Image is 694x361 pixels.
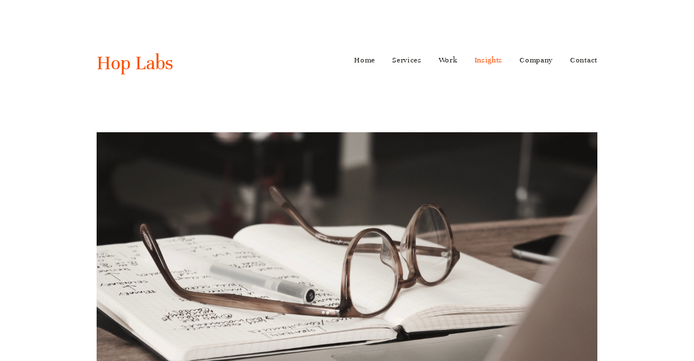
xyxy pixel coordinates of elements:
a: Services [392,51,422,69]
a: Work [439,51,458,69]
a: Insights [475,51,503,69]
a: Hop Labs [97,51,173,75]
a: Contact [570,51,597,69]
a: Company [520,51,553,69]
a: Home [354,51,375,69]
